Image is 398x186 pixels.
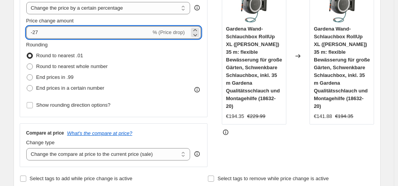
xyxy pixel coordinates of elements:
[193,150,201,158] div: help
[153,29,185,35] span: % (Price drop)
[26,130,64,136] h3: Compare at price
[36,63,108,69] span: Round to nearest whole number
[314,113,332,120] div: €141.88
[26,140,55,145] span: Change type
[30,176,133,181] span: Select tags to add while price change is active
[226,26,282,109] span: Gardena Wand-Schlauchbox RollUp XL ([PERSON_NAME]) 35 m: flexible Bewässerung für große Gärten, S...
[314,26,370,109] span: Gardena Wand-Schlauchbox RollUp XL ([PERSON_NAME]) 35 m: flexible Bewässerung für große Gärten, S...
[26,18,74,24] span: Price change amount
[218,176,329,181] span: Select tags to remove while price change is active
[193,4,201,12] div: help
[67,130,133,136] button: What's the compare at price?
[226,113,244,120] div: €194.35
[36,85,104,91] span: End prices in a certain number
[36,74,74,80] span: End prices in .99
[36,53,83,58] span: Round to nearest .01
[36,102,111,108] span: Show rounding direction options?
[247,113,265,120] strike: €229.99
[335,113,353,120] strike: €194.35
[26,26,151,39] input: -15
[26,42,48,48] span: Rounding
